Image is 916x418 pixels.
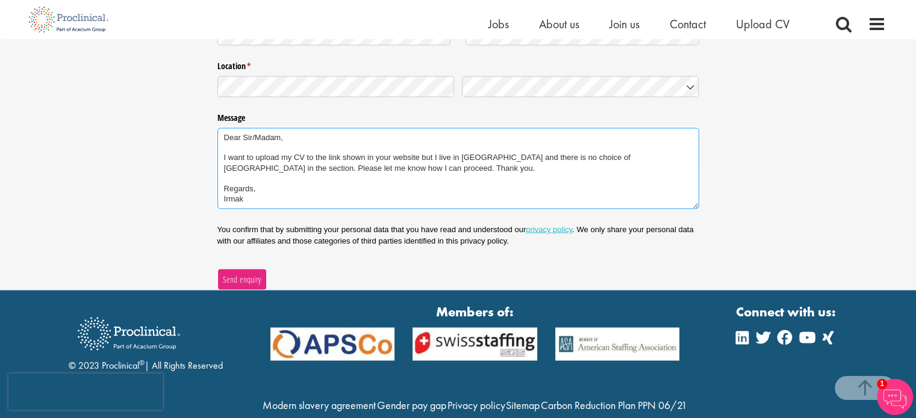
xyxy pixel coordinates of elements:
[609,16,640,32] a: Join us
[222,272,261,286] span: Send enquiry
[377,398,446,411] a: Gender pay gap
[217,76,455,97] input: State / Province / Region
[447,398,505,411] a: Privacy policy
[270,302,680,321] strong: Members of:
[546,327,689,360] img: APSCo
[403,327,546,360] img: APSCo
[539,16,579,32] a: About us
[217,108,699,123] label: Message
[736,16,790,32] a: Upload CV
[217,268,267,290] button: Send enquiry
[261,327,404,360] img: APSCo
[670,16,706,32] a: Contact
[541,398,687,411] a: Carbon Reduction Plan PPN 06/21
[139,357,145,367] sup: ®
[488,16,509,32] a: Jobs
[8,373,163,410] iframe: reCAPTCHA
[69,308,223,372] div: © 2023 Proclinical | All Rights Reserved
[263,398,376,411] a: Modern slavery agreement
[217,224,699,245] p: You confirm that by submitting your personal data that you have read and understood our . We only...
[69,309,189,358] img: Proclinical Recruitment
[736,302,838,321] strong: Connect with us:
[462,76,699,97] input: Country
[526,224,572,233] a: privacy policy
[877,379,913,415] img: Chatbot
[877,379,887,389] span: 1
[217,57,699,72] legend: Location
[506,398,540,411] a: Sitemap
